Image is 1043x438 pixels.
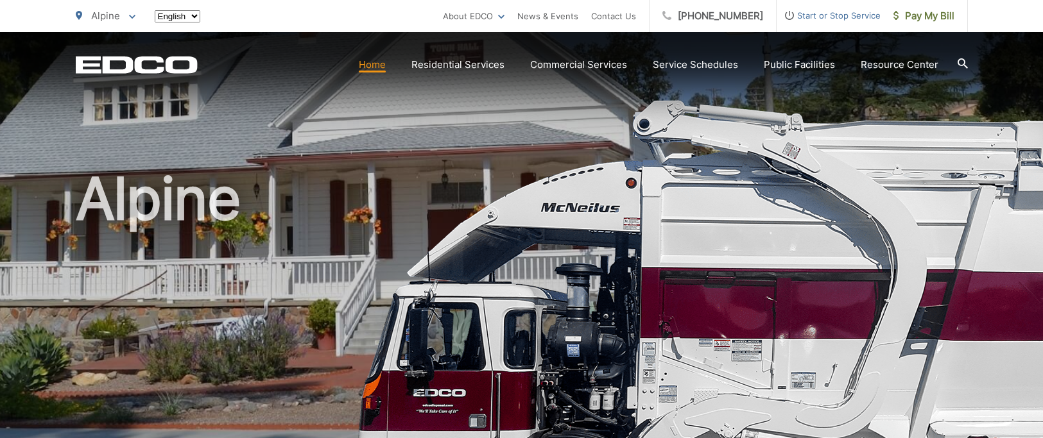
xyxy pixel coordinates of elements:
[591,8,636,24] a: Contact Us
[91,10,120,22] span: Alpine
[861,57,938,72] a: Resource Center
[530,57,627,72] a: Commercial Services
[653,57,738,72] a: Service Schedules
[411,57,504,72] a: Residential Services
[359,57,386,72] a: Home
[764,57,835,72] a: Public Facilities
[76,56,198,74] a: EDCD logo. Return to the homepage.
[443,8,504,24] a: About EDCO
[893,8,954,24] span: Pay My Bill
[155,10,200,22] select: Select a language
[517,8,578,24] a: News & Events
